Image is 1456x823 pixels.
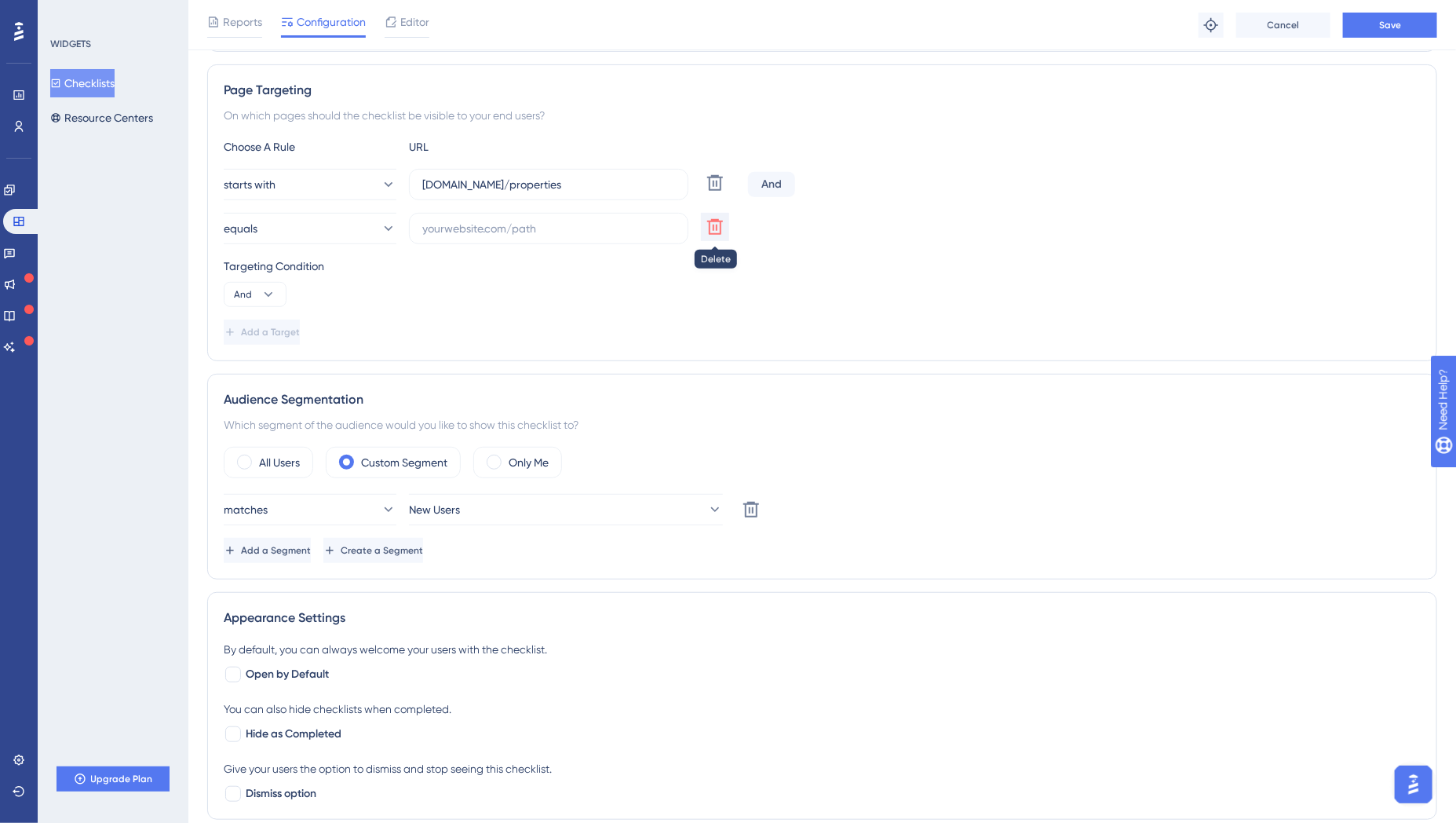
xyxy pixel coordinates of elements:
[1268,19,1300,31] span: Cancel
[224,538,311,563] button: Add a Segment
[400,13,429,31] span: Editor
[50,38,91,50] div: WIDGETS
[246,785,316,803] span: Dismiss option
[224,213,396,244] button: equals
[1379,19,1401,31] span: Save
[224,640,1421,659] div: By default, you can always welcome your users with the checklist.
[224,106,1421,125] div: On which pages should the checklist be visible to your end users?
[224,415,1421,434] div: Which segment of the audience would you like to show this checklist to?
[259,453,300,472] label: All Users
[224,219,257,238] span: equals
[1343,13,1437,38] button: Save
[224,257,1421,276] div: Targeting Condition
[224,320,300,345] button: Add a Target
[297,13,366,31] span: Configuration
[224,282,286,307] button: And
[224,494,396,525] button: matches
[748,172,795,197] div: And
[241,544,311,557] span: Add a Segment
[224,169,396,200] button: starts with
[241,326,300,338] span: Add a Target
[409,500,460,519] span: New Users
[224,81,1421,100] div: Page Targeting
[224,700,1421,719] div: You can also hide checklists when completed.
[361,453,447,472] label: Custom Segment
[422,220,675,237] input: yourwebsite.com/path
[224,759,1421,778] div: Give your users the option to dismiss and stop seeing this checklist.
[224,137,396,156] div: Choose A Rule
[224,390,1421,409] div: Audience Segmentation
[409,137,582,156] div: URL
[1390,761,1437,808] iframe: UserGuiding AI Assistant Launcher
[50,104,153,132] button: Resource Centers
[509,453,549,472] label: Only Me
[224,500,268,519] span: matches
[409,494,723,525] button: New Users
[223,13,262,31] span: Reports
[57,766,170,792] button: Upgrade Plan
[234,288,252,301] span: And
[37,4,98,23] span: Need Help?
[246,665,329,684] span: Open by Default
[341,544,423,557] span: Create a Segment
[91,773,153,785] span: Upgrade Plan
[422,176,675,193] input: yourwebsite.com/path
[224,609,1421,627] div: Appearance Settings
[323,538,423,563] button: Create a Segment
[246,725,341,744] span: Hide as Completed
[224,175,276,194] span: starts with
[1236,13,1330,38] button: Cancel
[50,69,115,97] button: Checklists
